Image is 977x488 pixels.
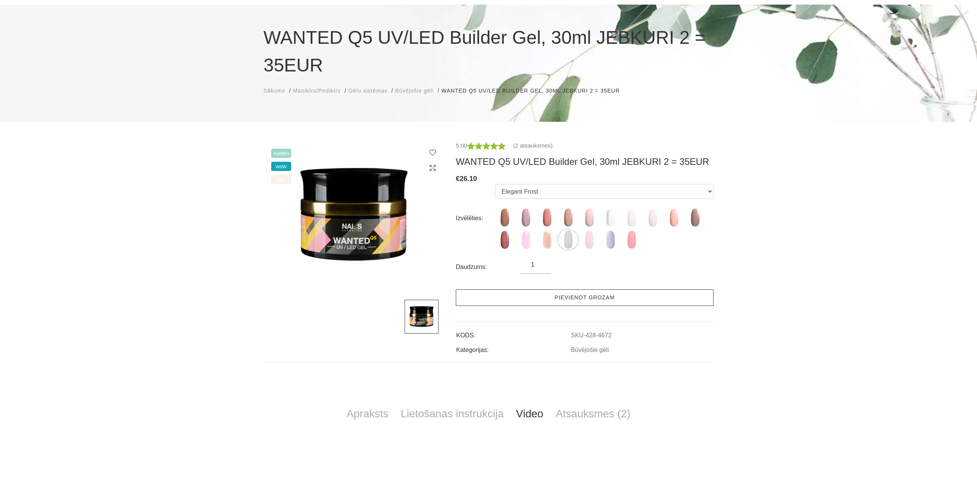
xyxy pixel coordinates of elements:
img: ... [516,230,535,249]
img: ... [664,208,684,227]
div: Daudzums: [456,261,520,273]
a: Būvējošie gēli [395,87,433,95]
img: ... [559,230,578,249]
li: WANTED Q5 UV/LED Builder Gel, 30ml JEBKURI 2 = 35EUR [442,87,628,95]
img: ... [263,141,444,288]
a: SKU-428-4672 [571,332,612,339]
a: Apraksts [340,401,395,427]
img: ... [601,230,620,249]
span: Būvējošie gēli [395,88,433,94]
a: Manikīrs/Pedikīrs [293,87,340,95]
img: ... [495,230,514,249]
a: (2 atsauksmes) [513,141,553,150]
span: 5.00 [456,142,467,149]
span: 26.10 [460,175,477,183]
img: ... [516,208,535,227]
a: Pievienot grozam [456,289,714,306]
a: Atsauksmes (2) [550,401,637,427]
img: ... [580,230,599,249]
span: Sākums [263,88,285,94]
span: € [456,175,460,183]
img: ... [622,230,641,249]
img: ... [537,208,557,227]
img: ... [580,208,599,227]
a: Gēlu sistēmas [348,87,388,95]
td: Kategorijas: [456,340,570,355]
h1: WANTED Q5 UV/LED Builder Gel, 30ml JEBKURI 2 = 35EUR [263,24,714,79]
img: ... [559,208,578,227]
img: ... [601,208,620,227]
span: top [271,175,291,184]
img: ... [537,230,557,249]
div: Izvēlēties: [456,212,495,224]
h3: WANTED Q5 UV/LED Builder Gel, 30ml JEBKURI 2 = 35EUR [456,156,714,168]
a: Lietošanas instrukcija [395,401,510,427]
img: ... [643,208,662,227]
span: Manikīrs/Pedikīrs [293,88,340,94]
a: Būvējošie gēli [571,347,609,354]
span: wow [271,162,291,171]
span: Gēlu sistēmas [348,88,388,94]
img: ... [622,208,641,227]
td: KODS: [456,325,570,340]
a: Sākums [263,87,285,95]
img: ... [685,208,705,227]
img: ... [405,300,438,334]
span: +Video [271,149,291,158]
a: Video [510,401,550,427]
img: ... [495,208,514,227]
